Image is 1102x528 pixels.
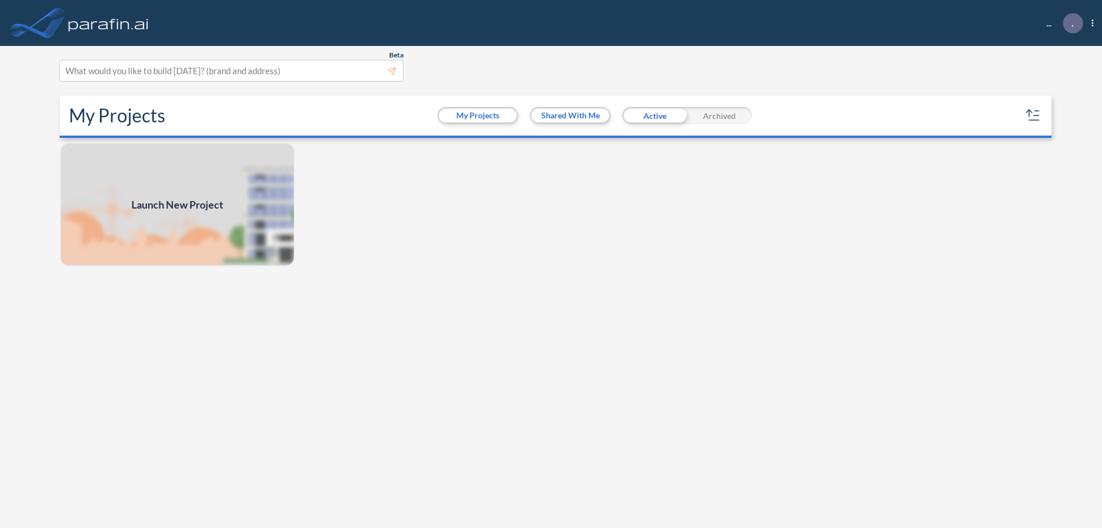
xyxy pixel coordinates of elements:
[60,142,295,267] img: add
[131,197,223,213] span: Launch New Project
[1024,106,1042,125] button: sort
[531,109,609,122] button: Shared With Me
[66,11,151,34] img: logo
[69,105,165,126] h2: My Projects
[439,109,517,122] button: My Projects
[1029,13,1093,33] div: ...
[389,51,403,60] span: Beta
[622,107,687,124] div: Active
[1072,18,1074,28] p: .
[60,142,295,267] a: Launch New Project
[687,107,752,124] div: Archived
